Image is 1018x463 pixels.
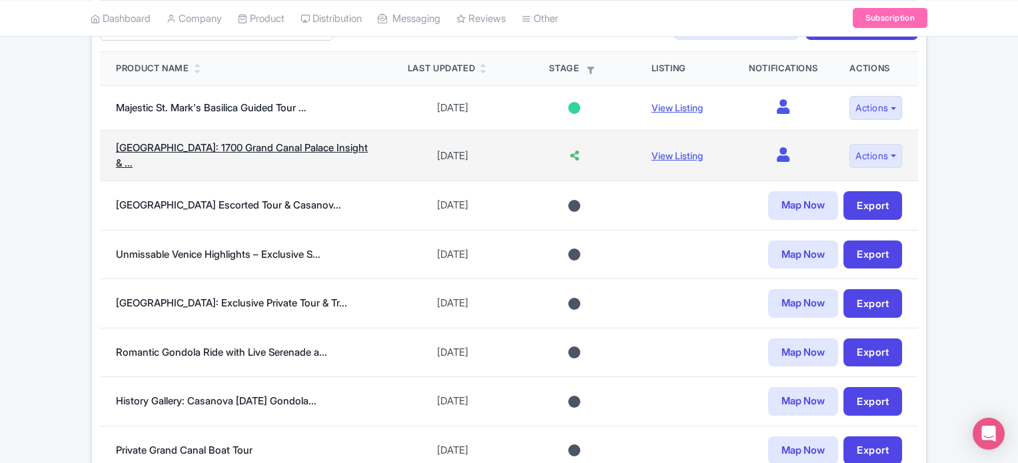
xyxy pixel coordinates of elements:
[843,387,902,416] a: Export
[116,346,327,358] a: Romantic Gondola Ride with Live Serenade a...
[530,62,620,75] div: Stage
[833,52,918,85] th: Actions
[636,52,733,85] th: Listing
[116,62,189,75] div: Product Name
[392,131,514,181] td: [DATE]
[392,85,514,131] td: [DATE]
[733,52,833,85] th: Notifications
[392,279,514,328] td: [DATE]
[392,328,514,377] td: [DATE]
[116,394,316,407] a: History Gallery: Casanova [DATE] Gondola...
[116,248,320,260] a: Unmissable Venice Highlights – Exclusive S...
[392,230,514,279] td: [DATE]
[652,102,703,113] a: View Listing
[116,296,347,309] a: [GEOGRAPHIC_DATA]: Exclusive Private Tour & Tr...
[768,387,838,416] a: Map Now
[843,240,902,269] a: Export
[843,289,902,318] a: Export
[973,418,1005,450] div: Open Intercom Messenger
[116,141,368,169] a: [GEOGRAPHIC_DATA]: 1700 Grand Canal Palace Insight & ...
[408,62,476,75] div: Last Updated
[849,96,902,121] button: Actions
[768,240,838,269] a: Map Now
[116,101,306,114] a: Majestic St. Mark's Basilica Guided Tour ...
[768,289,838,318] a: Map Now
[392,181,514,231] td: [DATE]
[768,338,838,367] a: Map Now
[587,67,594,74] i: Filter by stage
[849,144,902,169] button: Actions
[116,444,253,456] a: Private Grand Canal Boat Tour
[392,377,514,426] td: [DATE]
[843,191,902,220] a: Export
[116,199,341,211] a: [GEOGRAPHIC_DATA] Escorted Tour & Casanov...
[843,338,902,367] a: Export
[853,8,927,28] a: Subscription
[768,191,838,220] a: Map Now
[652,150,703,161] a: View Listing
